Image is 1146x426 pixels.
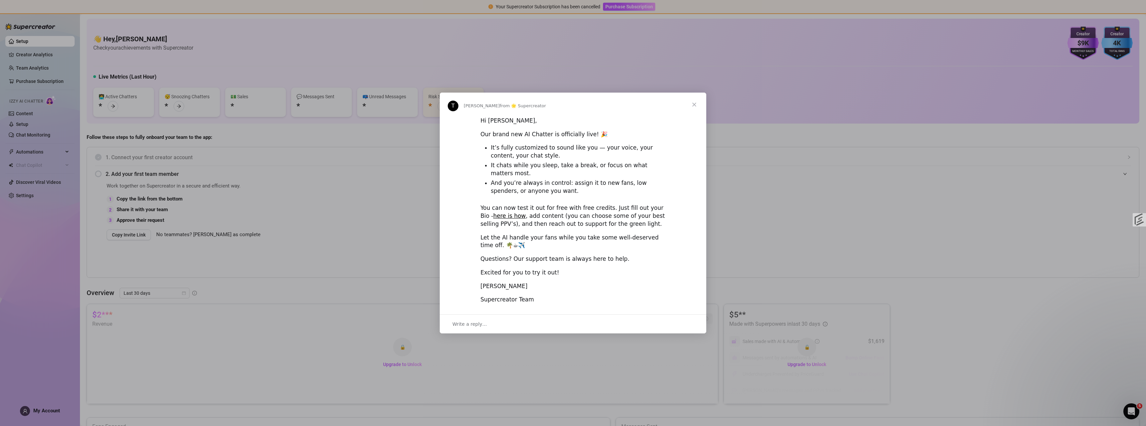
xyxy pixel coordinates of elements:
div: Hi [PERSON_NAME], [480,117,666,125]
span: Write a reply… [452,320,487,328]
li: It chats while you sleep, take a break, or focus on what matters most. [491,162,666,178]
span: Close [682,93,706,117]
div: [PERSON_NAME] [480,282,666,290]
div: Excited for you to try it out! [480,269,666,277]
span: [PERSON_NAME] [464,103,500,108]
div: Questions? Our support team is always here to help. [480,255,666,263]
li: It’s fully customized to sound like you — your voice, your content, your chat style. [491,144,666,160]
div: Supercreator Team [480,296,666,304]
span: from 🌟 Supercreator [500,103,546,108]
div: Our brand new AI Chatter is officially live! 🎉 [480,131,666,139]
div: You can now test it out for free with free credits. Just fill out your Bio - , add content (you c... [480,204,666,228]
li: And you’re always in control: assign it to new fans, low spenders, or anyone you want. [491,179,666,195]
div: Open conversation and reply [440,314,706,333]
a: here is how [493,213,526,219]
div: Profile image for Tanya [448,101,458,111]
div: Let the AI handle your fans while you take some well-deserved time off. 🌴☕✈️ [480,234,666,250]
